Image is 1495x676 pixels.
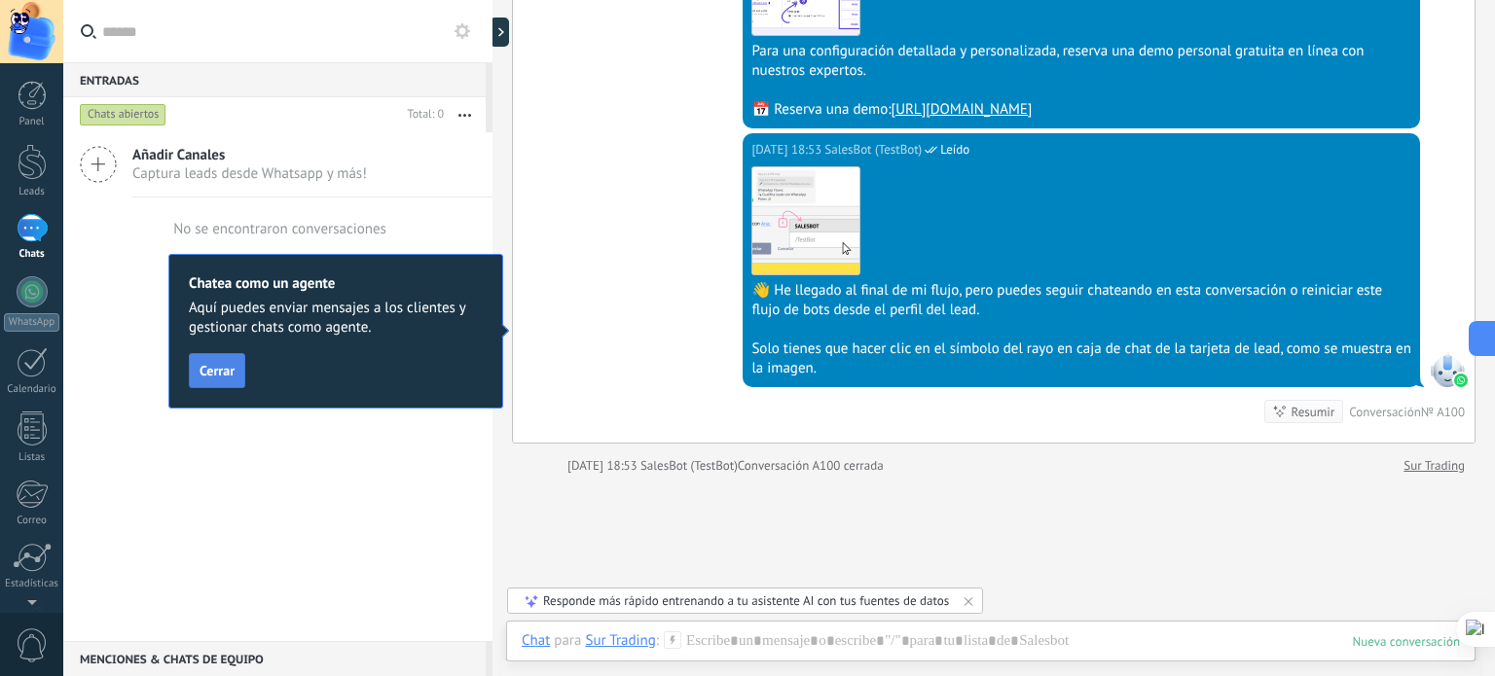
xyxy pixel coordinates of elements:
[656,631,659,651] span: :
[1292,403,1335,421] div: Resumir
[1454,374,1468,387] img: waba.svg
[173,220,386,238] div: No se encontraron conversaciones
[189,353,245,388] button: Cerrar
[1421,404,1465,420] div: № A100
[738,456,884,476] div: Conversación A100 cerrada
[4,186,60,198] div: Leads
[752,167,859,274] img: be6969ee-b7e2-411c-92a6-fa1a9b85844c
[1430,352,1465,387] span: SalesBot
[567,456,640,476] div: [DATE] 18:53
[4,313,59,332] div: WhatsApp
[63,641,486,676] div: Menciones & Chats de equipo
[940,140,969,160] span: Leído
[4,451,60,464] div: Listas
[1404,456,1465,476] a: Sur Trading
[751,140,824,160] div: [DATE] 18:53
[132,146,367,164] span: Añadir Canales
[63,62,486,97] div: Entradas
[4,248,60,261] div: Chats
[189,274,483,293] h2: Chatea como un agente
[751,281,1411,320] div: 👋 He llegado al final de mi flujo, pero puedes seguir chateando en esta conversación o reiniciar ...
[892,100,1033,119] a: [URL][DOMAIN_NAME]
[640,457,738,474] span: SalesBot (TestBot)
[189,299,483,338] span: Aquí puedes enviar mensajes a los clientes y gestionar chats como agente.
[554,631,581,651] span: para
[4,383,60,396] div: Calendario
[80,103,166,126] div: Chats abiertos
[4,116,60,128] div: Panel
[4,578,60,590] div: Estadísticas
[751,100,1411,120] div: 📅 Reserva una demo:
[751,339,1411,378] div: Solo tienes que hacer clic en el símbolo del rayo en caja de chat de la tarjeta de lead, como se ...
[824,140,922,160] span: SalesBot (TestBot)
[4,515,60,527] div: Correo
[751,42,1411,81] div: Para una configuración detallada y personalizada, reserva una demo personal gratuita en línea con...
[400,105,444,125] div: Total: 0
[490,18,509,47] div: Mostrar
[543,592,949,609] div: Responde más rápido entrenando a tu asistente AI con tus fuentes de datos
[1349,404,1421,420] div: Conversación
[200,364,235,377] span: Cerrar
[585,631,655,649] div: Sur Trading
[132,164,367,183] span: Captura leads desde Whatsapp y más!
[444,97,486,132] button: Más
